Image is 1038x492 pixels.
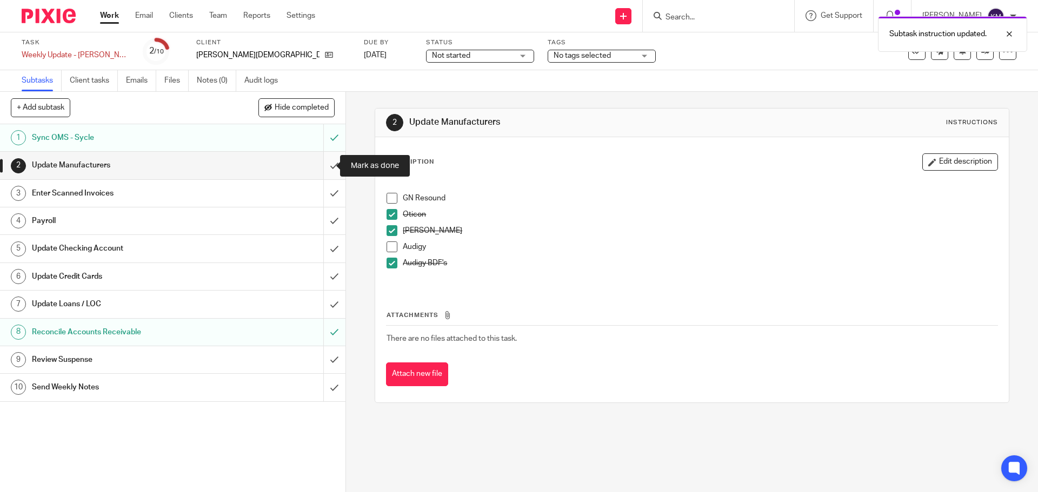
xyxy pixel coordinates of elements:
[22,70,62,91] a: Subtasks
[11,352,26,367] div: 9
[32,352,219,368] h1: Review Suspense
[32,240,219,257] h1: Update Checking Account
[922,153,998,171] button: Edit description
[11,98,70,117] button: + Add subtask
[403,241,997,252] p: Audigy
[11,269,26,284] div: 6
[889,29,987,39] p: Subtask instruction updated.
[386,158,434,166] p: Description
[387,335,517,342] span: There are no files attached to this task.
[32,268,219,285] h1: Update Credit Cards
[32,130,219,146] h1: Sync OMS - Sycle
[22,50,130,60] div: Weekly Update - Kubick
[169,10,193,21] a: Clients
[387,312,438,318] span: Attachments
[11,325,26,340] div: 8
[196,38,350,47] label: Client
[432,52,470,59] span: Not started
[32,379,219,395] h1: Send Weekly Notes
[32,185,219,201] h1: Enter Scanned Invoices
[22,9,76,23] img: Pixie
[275,104,329,112] span: Hide completed
[244,70,286,91] a: Audit logs
[32,296,219,312] h1: Update Loans / LOC
[386,114,403,131] div: 2
[403,258,997,268] p: Audigy BDF's
[386,362,448,387] button: Attach new file
[554,52,611,59] span: No tags selected
[149,45,164,57] div: 2
[987,8,1004,25] img: svg%3E
[70,70,118,91] a: Client tasks
[135,10,153,21] a: Email
[209,10,227,21] a: Team
[126,70,156,91] a: Emails
[11,296,26,312] div: 7
[11,186,26,201] div: 3
[258,98,335,117] button: Hide completed
[11,380,26,395] div: 10
[196,50,320,60] p: [PERSON_NAME][DEMOGRAPHIC_DATA]
[403,225,997,236] p: [PERSON_NAME]
[32,324,219,340] h1: Reconcile Accounts Receivable
[22,38,130,47] label: Task
[403,193,997,204] p: GN Resound
[11,241,26,257] div: 5
[11,158,26,173] div: 2
[364,38,412,47] label: Due by
[11,213,26,228] div: 4
[22,50,130,60] div: Weekly Update - [PERSON_NAME]
[364,51,387,59] span: [DATE]
[100,10,119,21] a: Work
[11,130,26,145] div: 1
[154,49,164,55] small: /10
[946,118,998,127] div: Instructions
[32,157,219,173] h1: Update Manufacturers
[32,213,219,229] h1: Payroll
[287,10,315,21] a: Settings
[426,38,534,47] label: Status
[409,117,715,128] h1: Update Manufacturers
[243,10,270,21] a: Reports
[197,70,236,91] a: Notes (0)
[164,70,189,91] a: Files
[403,209,997,220] p: Oticon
